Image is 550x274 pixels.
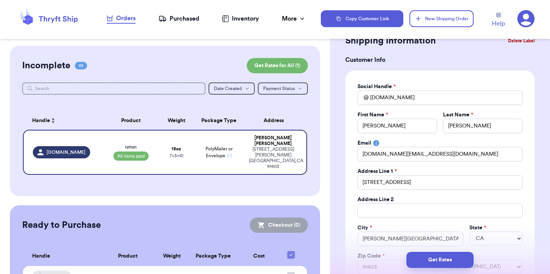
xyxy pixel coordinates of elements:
label: Email [357,139,371,147]
span: Handle [32,117,50,125]
span: Payment Status [263,86,295,91]
span: rattan [125,144,137,150]
button: Sort ascending [50,116,56,125]
label: Address Line 2 [357,196,394,203]
div: [STREET_ADDRESS] [PERSON_NAME][GEOGRAPHIC_DATA] , CA 91403 [249,147,297,169]
button: Date Created [209,82,255,95]
span: 7 x 3 x 10 [170,153,183,158]
label: First Name [357,111,388,119]
span: All items paid [113,152,149,161]
h2: Incomplete [22,60,70,72]
label: Last Name [443,111,473,119]
input: Search [22,82,205,95]
h3: Customer Info [345,55,535,64]
th: Weight [159,111,193,130]
div: Orders [107,14,136,23]
button: Copy Customer Link [321,10,403,27]
th: Package Type [193,111,244,130]
strong: 15 oz [171,147,181,151]
span: Help [492,19,505,28]
span: PolyMailer or Envelope ✉️ [205,147,233,158]
div: [PERSON_NAME] [PERSON_NAME] [249,135,297,147]
th: Address [244,111,307,130]
h2: Shipping Information [345,35,436,47]
button: Get Rates for All (1) [247,58,308,73]
div: More [282,14,306,23]
a: Help [492,13,505,28]
span: 01 [75,62,87,69]
a: Purchased [159,14,199,23]
button: Delete Label [505,32,538,49]
label: State [469,224,486,232]
th: Package Type [188,247,238,266]
th: Product [102,111,159,130]
span: Date Created [214,86,242,91]
a: Orders [107,14,136,24]
div: @ [357,90,369,105]
span: Handle [32,252,50,260]
button: Get Rates [406,252,474,268]
label: Social Handle [357,83,396,90]
th: Weight [155,247,189,266]
th: Cost [238,247,279,266]
label: City [357,224,372,232]
label: Address Line 1 [357,168,397,175]
button: Checkout (0) [250,218,308,233]
button: New Shipping Order [409,10,474,27]
span: [DOMAIN_NAME] [47,149,86,155]
a: Inventory [222,14,259,23]
th: Product [100,247,155,266]
h2: Ready to Purchase [22,219,101,231]
button: Payment Status [258,82,308,95]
